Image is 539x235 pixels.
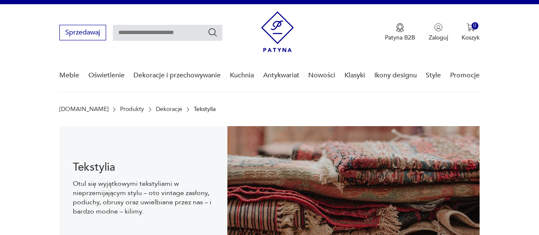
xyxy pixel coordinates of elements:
a: Kuchnia [230,59,254,92]
a: Ikona medaluPatyna B2B [385,23,415,42]
button: Szukaj [208,27,218,37]
p: Koszyk [462,34,480,42]
img: Ikona medalu [396,23,404,32]
a: Style [426,59,441,92]
a: Sprzedawaj [59,30,106,36]
img: Patyna - sklep z meblami i dekoracjami vintage [261,11,294,52]
a: Promocje [450,59,480,92]
p: Patyna B2B [385,34,415,42]
p: Otul się wyjątkowymi tekstyliami w nieprzemijającym stylu – oto vintage zasłony, poduchy, obrusy ... [73,179,214,216]
div: 0 [472,22,479,29]
a: Nowości [308,59,335,92]
a: Dekoracje i przechowywanie [133,59,221,92]
a: Meble [59,59,79,92]
button: Zaloguj [429,23,448,42]
a: Antykwariat [263,59,299,92]
a: Produkty [120,106,144,113]
h1: Tekstylia [73,162,214,172]
a: Klasyki [344,59,365,92]
a: Oświetlenie [88,59,125,92]
img: Ikona koszyka [467,23,475,32]
button: 0Koszyk [462,23,480,42]
p: Zaloguj [429,34,448,42]
button: Patyna B2B [385,23,415,42]
img: Ikonka użytkownika [434,23,443,32]
button: Sprzedawaj [59,25,106,40]
p: Tekstylia [194,106,216,113]
a: Dekoracje [156,106,182,113]
a: [DOMAIN_NAME] [59,106,109,113]
a: Ikony designu [374,59,417,92]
